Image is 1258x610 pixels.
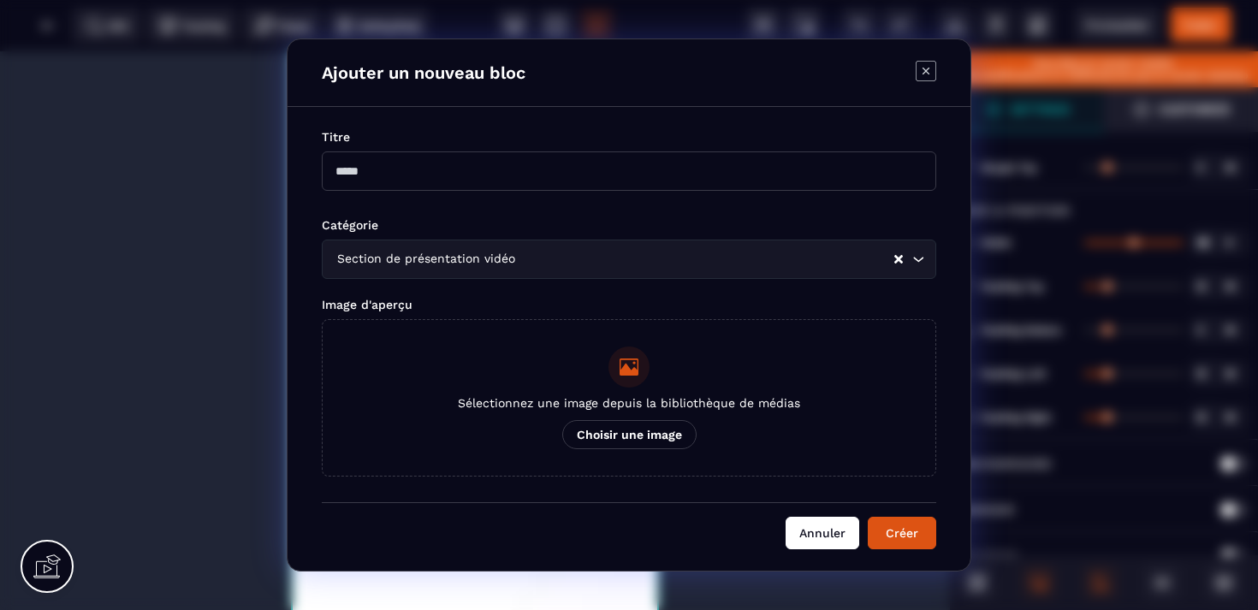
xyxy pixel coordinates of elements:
[322,298,412,311] label: Image d'aperçu
[322,240,936,279] div: Search for option
[133,31,182,73] img: 3aa69a780892760794df732b2c02ef83_Logo_iad.png
[333,250,519,269] span: Section de présentation vidéo
[322,218,378,232] label: Catégorie
[894,253,903,266] button: Clear Selected
[322,62,525,83] h4: Ajouter un nouveau bloc
[868,517,936,549] button: Créer
[562,420,697,449] p: Choisir une image
[519,250,893,269] input: Search for option
[322,130,350,144] label: Titre
[458,396,800,410] p: Sélectionnez une image depuis la bibliothèque de médias
[786,517,859,549] button: Annuler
